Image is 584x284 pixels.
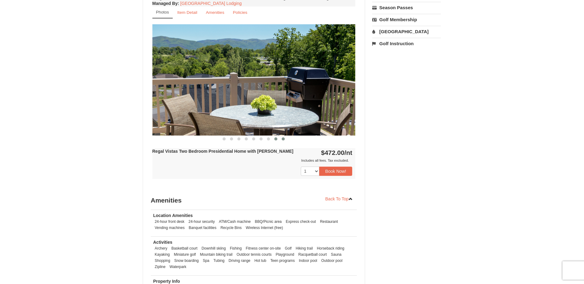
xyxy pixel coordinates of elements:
[153,279,180,284] strong: Property Info
[253,219,283,225] li: BBQ/Picnic area
[321,149,352,156] strong: $472.00
[198,251,234,258] li: Mountain biking trail
[153,258,172,264] li: Shopping
[153,213,193,218] strong: Location Amenities
[152,24,356,135] img: 18876286-44-cfdc76d7.jpg
[219,225,243,231] li: Recycle Bins
[274,251,296,258] li: Playground
[318,219,339,225] li: Restaurant
[180,1,242,6] a: [GEOGRAPHIC_DATA] Lodging
[173,258,200,264] li: Snow boarding
[344,149,352,156] span: /nt
[235,251,273,258] li: Outdoor tennis courts
[253,258,268,264] li: Hot tub
[315,245,346,251] li: Horseback riding
[201,258,211,264] li: Spa
[206,10,224,15] small: Amenities
[152,6,173,18] a: Photos
[152,149,293,154] strong: Regal Vistas Two Bedroom Presidential Home with [PERSON_NAME]
[156,10,169,14] small: Photos
[187,225,218,231] li: Banquet facilities
[372,2,441,13] a: Season Passes
[244,225,284,231] li: Wireless Internet (free)
[151,194,357,207] h3: Amenities
[153,251,171,258] li: Kayaking
[200,245,228,251] li: Downhill skiing
[372,38,441,49] a: Golf Instruction
[168,264,188,270] li: Waterpark
[244,245,282,251] li: Fitness center on-site
[269,258,296,264] li: Teen programs
[228,245,243,251] li: Fishing
[329,251,343,258] li: Sauna
[153,264,167,270] li: Zipline
[233,10,247,15] small: Policies
[320,258,344,264] li: Outdoor pool
[319,167,352,176] button: Book Now!
[217,219,252,225] li: ATM/Cash machine
[153,240,172,245] strong: Activities
[294,245,314,251] li: Hiking trail
[153,219,186,225] li: 24-hour front desk
[372,26,441,37] a: [GEOGRAPHIC_DATA]
[153,245,169,251] li: Archery
[172,251,197,258] li: Miniature golf
[212,258,226,264] li: Tubing
[173,6,201,18] a: Item Detail
[284,219,317,225] li: Express check-out
[297,258,319,264] li: Indoor pool
[202,6,228,18] a: Amenities
[153,225,186,231] li: Vending machines
[321,194,357,203] a: Back To Top
[170,245,199,251] li: Basketball court
[152,157,352,164] div: Includes all fees. Tax excluded.
[283,245,293,251] li: Golf
[372,14,441,25] a: Golf Membership
[297,251,328,258] li: Racquetball court
[152,1,179,6] strong: :
[152,1,178,6] span: Managed By
[187,219,216,225] li: 24-hour security
[177,10,197,15] small: Item Detail
[227,258,252,264] li: Driving range
[229,6,251,18] a: Policies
